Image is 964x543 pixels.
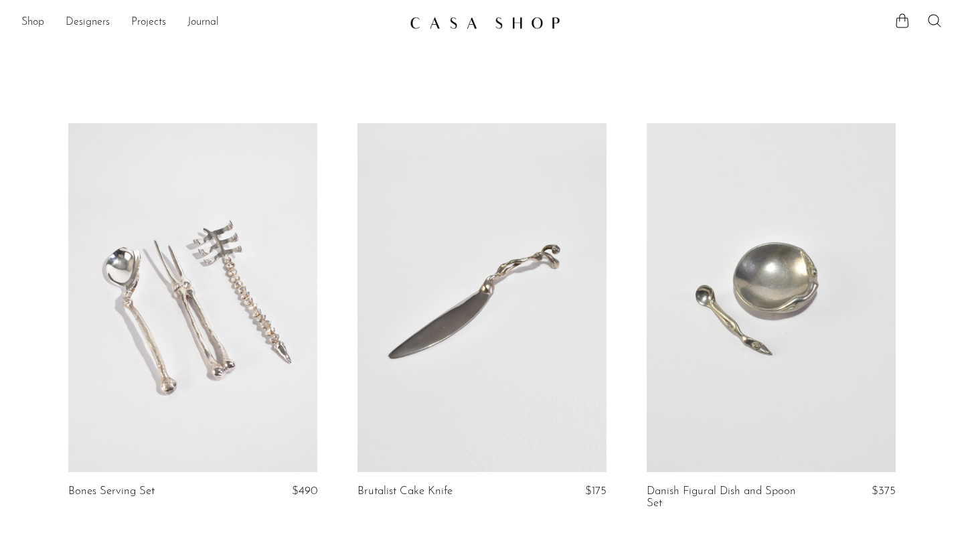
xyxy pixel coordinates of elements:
a: Shop [21,14,44,31]
nav: Desktop navigation [21,11,399,34]
a: Danish Figural Dish and Spoon Set [647,485,813,510]
a: Bones Serving Set [68,485,155,497]
span: $175 [585,485,607,497]
span: $490 [292,485,317,497]
ul: NEW HEADER MENU [21,11,399,34]
a: Projects [131,14,166,31]
a: Brutalist Cake Knife [357,485,453,497]
span: $375 [872,485,896,497]
a: Journal [187,14,219,31]
a: Designers [66,14,110,31]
